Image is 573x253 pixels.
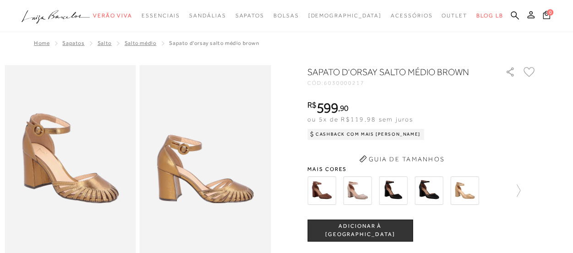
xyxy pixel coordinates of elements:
[98,40,112,46] a: Salto
[547,9,553,16] span: 0
[93,12,132,19] span: Verão Viva
[125,40,157,46] a: Salto Médio
[415,176,443,205] img: SAPATO D'ORSAY CROCO SALTO MÉDIO PRETO
[62,40,84,46] a: Sapatos
[379,176,407,205] img: SAPATO D'ORSAY CROCO SALTO MÉDIO PRETO
[476,7,503,24] a: BLOG LB
[93,7,132,24] a: categoryNavScreenReaderText
[307,129,424,140] div: Cashback com Mais [PERSON_NAME]
[307,66,479,78] h1: SAPATO D'ORSAY SALTO MÉDIO BROWN
[34,40,49,46] a: Home
[340,103,349,113] span: 90
[338,104,349,112] i: ,
[142,7,180,24] a: categoryNavScreenReaderText
[235,12,264,19] span: Sapatos
[307,176,336,205] img: SAPATO D'ORSAY CROCO SALTO MÉDIO CASTANHO
[308,7,382,24] a: noSubCategoriesText
[308,12,382,19] span: [DEMOGRAPHIC_DATA]
[142,12,180,19] span: Essenciais
[273,12,299,19] span: Bolsas
[356,152,447,166] button: Guia de Tamanhos
[442,7,467,24] a: categoryNavScreenReaderText
[307,115,413,123] span: ou 5x de R$119,98 sem juros
[307,220,413,242] button: ADICIONAR À [GEOGRAPHIC_DATA]
[189,7,226,24] a: categoryNavScreenReaderText
[343,176,371,205] img: SAPATO D'ORSAY CROCO SALTO MÉDIO NATA
[273,7,299,24] a: categoryNavScreenReaderText
[450,176,479,205] img: SAPATO D'ORSAY DE SALTO BLOCO MÉDIO EM VERNIZ BEGE
[169,40,259,46] span: SAPATO D'ORSAY SALTO MÉDIO BROWN
[308,222,412,238] span: ADICIONAR À [GEOGRAPHIC_DATA]
[391,7,432,24] a: categoryNavScreenReaderText
[235,7,264,24] a: categoryNavScreenReaderText
[476,12,503,19] span: BLOG LB
[324,80,365,86] span: 6030000217
[391,12,432,19] span: Acessórios
[307,80,491,86] div: CÓD:
[442,12,467,19] span: Outlet
[189,12,226,19] span: Sandálias
[307,166,536,172] span: Mais cores
[540,10,553,22] button: 0
[317,99,338,116] span: 599
[307,101,317,109] i: R$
